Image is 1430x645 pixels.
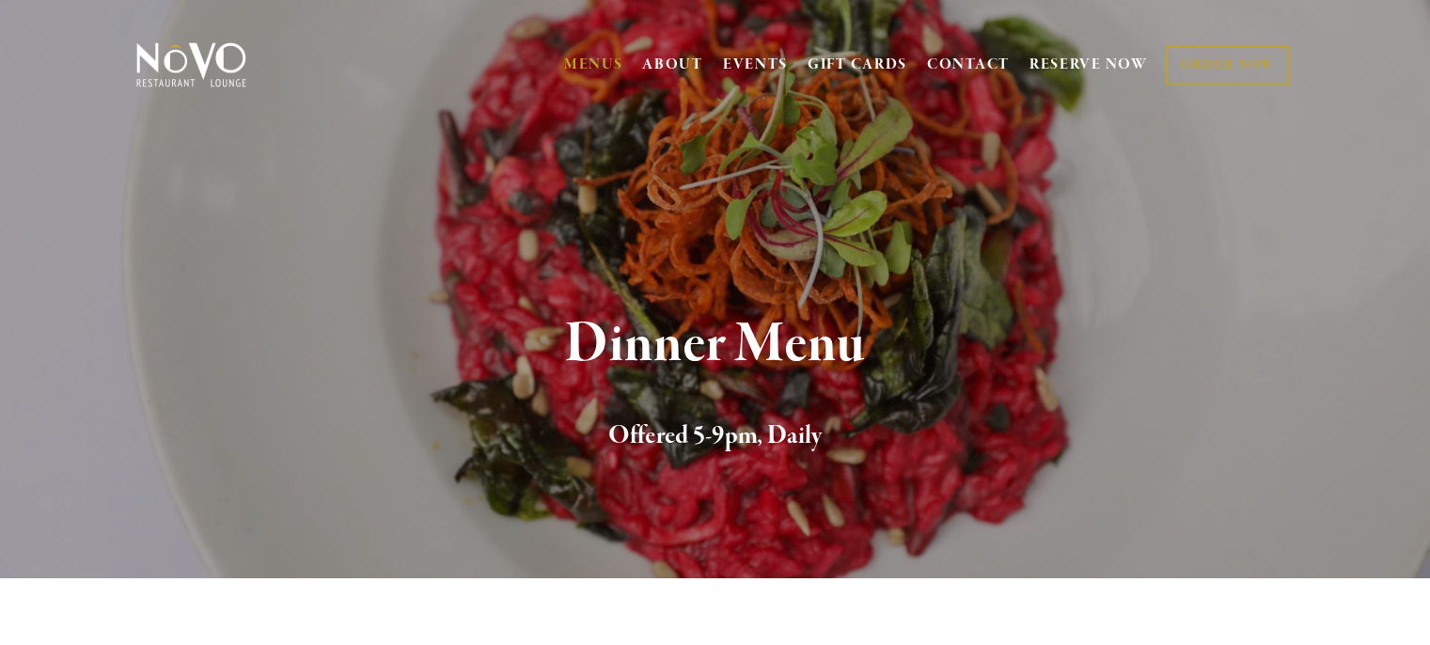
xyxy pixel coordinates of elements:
h1: Dinner Menu [167,314,1264,375]
a: CONTACT [927,47,1010,83]
a: MENUS [564,55,623,74]
a: ORDER NOW [1166,46,1289,85]
a: ABOUT [642,55,703,74]
a: RESERVE NOW [1029,47,1148,83]
img: Novo Restaurant &amp; Lounge [133,41,250,88]
a: EVENTS [723,55,788,74]
a: GIFT CARDS [808,47,907,83]
h2: Offered 5-9pm, Daily [167,417,1264,456]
